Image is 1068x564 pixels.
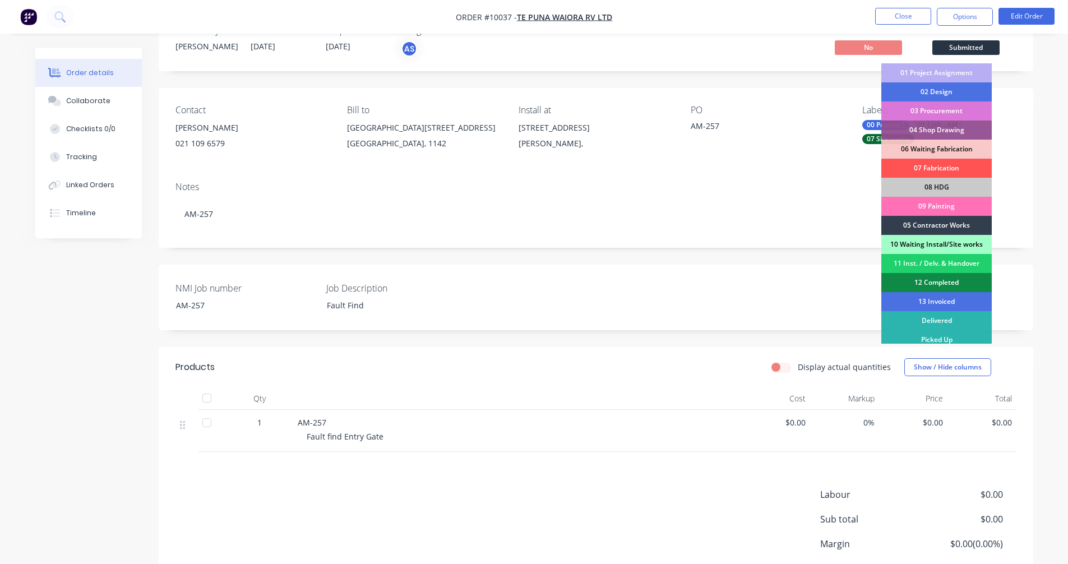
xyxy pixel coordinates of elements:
div: Total [947,387,1016,410]
div: 02 Design [881,82,992,101]
button: Checklists 0/0 [35,115,142,143]
span: [DATE] [326,41,350,52]
button: Linked Orders [35,171,142,199]
div: AM-257 [691,120,831,136]
button: AS [401,40,418,57]
div: Qty [226,387,293,410]
div: [STREET_ADDRESS] [519,120,672,136]
div: Required [326,25,387,36]
button: Tracking [35,143,142,171]
div: Contact [175,105,329,115]
div: Linked Orders [66,180,114,190]
div: Invoiced [835,25,919,36]
div: 07 Fabrication [881,159,992,178]
span: 1 [257,417,262,428]
div: 03 Procurement [881,101,992,121]
div: Created [251,25,312,36]
label: Display actual quantities [798,361,891,373]
div: 06 Waiting Fabrication [881,140,992,159]
div: Markup [810,387,879,410]
div: 08 HDG [881,178,992,197]
div: 07 Site works [862,134,914,144]
div: Assigned to [401,25,513,36]
div: 11 Inst. / Delv. & Handover [881,254,992,273]
div: [GEOGRAPHIC_DATA][STREET_ADDRESS] [347,120,501,136]
div: Products [175,360,215,374]
span: Fault find Entry Gate [307,431,383,442]
button: Collaborate [35,87,142,115]
button: Show / Hide columns [904,358,991,376]
span: $0.00 [919,488,1002,501]
div: Delivered [881,311,992,330]
div: 01 Project Assignment [881,63,992,82]
div: Order details [66,68,114,78]
span: Order #10037 - [456,12,517,22]
button: Order details [35,59,142,87]
div: 05 Contractor Works [881,216,992,235]
div: [PERSON_NAME] [175,120,329,136]
span: $0.00 [746,417,806,428]
div: 13 Invoiced [881,292,992,311]
div: Checklists 0/0 [66,124,115,134]
div: AM-257 [175,197,1016,231]
div: [PERSON_NAME]021 109 6579 [175,120,329,156]
span: [DATE] [251,41,275,52]
span: Margin [820,537,920,551]
span: $0.00 ( 0.00 %) [919,537,1002,551]
div: Tracking [66,152,97,162]
span: 0% [815,417,875,428]
div: [PERSON_NAME] [175,40,237,52]
button: Timeline [35,199,142,227]
button: Options [937,8,993,26]
div: Bill to [347,105,501,115]
div: 10 Waiting Install/Site works [881,235,992,254]
div: PO [691,105,844,115]
div: Created by [175,25,237,36]
div: Cost [742,387,811,410]
div: Labels [862,105,1016,115]
span: AM-257 [298,417,326,428]
label: Job Description [326,281,466,295]
span: $0.00 [952,417,1012,428]
div: Collaborate [66,96,110,106]
a: Te Puna Waiora RV Ltd [517,12,612,22]
span: Submitted [932,40,1000,54]
span: Sub total [820,512,920,526]
div: 12 Completed [881,273,992,292]
span: No [835,40,902,54]
button: Close [875,8,931,25]
div: Fault Find [318,297,458,313]
button: Submitted [932,40,1000,57]
div: Price [879,387,948,410]
div: Install at [519,105,672,115]
div: 00 Priority 1 [862,120,909,130]
div: 021 109 6579 [175,136,329,151]
div: 09 Painting [881,197,992,216]
div: 04 Shop Drawing [881,121,992,140]
div: [PERSON_NAME], [519,136,672,151]
div: Notes [175,182,1016,192]
span: $0.00 [919,512,1002,526]
div: [GEOGRAPHIC_DATA][STREET_ADDRESS][GEOGRAPHIC_DATA], 1142 [347,120,501,156]
div: [GEOGRAPHIC_DATA], 1142 [347,136,501,151]
div: [STREET_ADDRESS][PERSON_NAME], [519,120,672,156]
div: Timeline [66,208,96,218]
span: $0.00 [884,417,944,428]
img: Factory [20,8,37,25]
div: Picked Up [881,330,992,349]
div: Status [932,25,1016,36]
button: Edit Order [998,8,1055,25]
label: NMI Job number [175,281,316,295]
span: Labour [820,488,920,501]
div: AM-257 [167,297,307,313]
